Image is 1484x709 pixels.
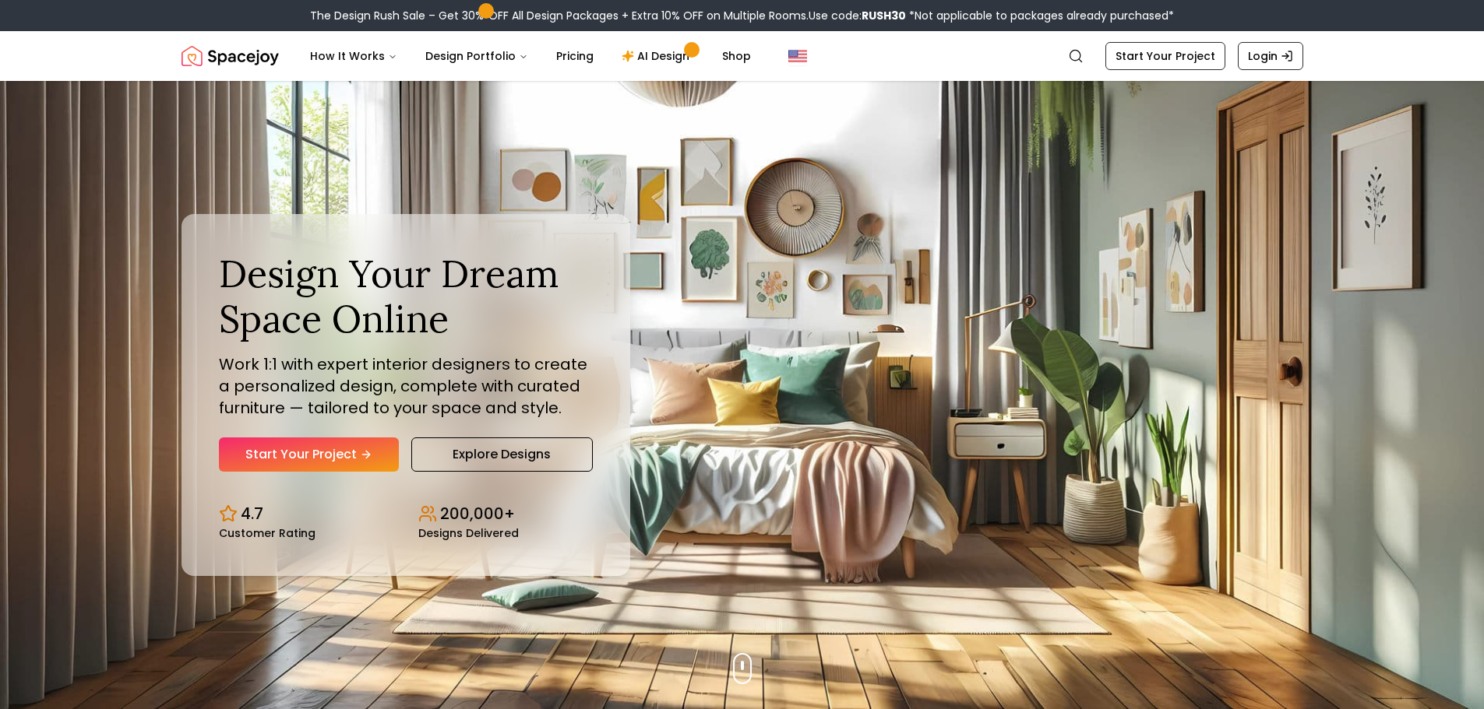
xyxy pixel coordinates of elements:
[219,353,593,419] p: Work 1:1 with expert interior designers to create a personalized design, complete with curated fu...
[1105,42,1225,70] a: Start Your Project
[219,251,593,341] h1: Design Your Dream Space Online
[710,40,763,72] a: Shop
[310,8,1174,23] div: The Design Rush Sale – Get 30% OFF All Design Packages + Extra 10% OFF on Multiple Rooms.
[906,8,1174,23] span: *Not applicable to packages already purchased*
[298,40,763,72] nav: Main
[862,8,906,23] b: RUSH30
[219,437,399,472] a: Start Your Project
[182,40,279,72] img: Spacejoy Logo
[298,40,410,72] button: How It Works
[219,490,593,539] div: Design stats
[440,503,515,525] p: 200,000+
[809,8,906,23] span: Use code:
[182,40,279,72] a: Spacejoy
[1238,42,1303,70] a: Login
[418,528,519,539] small: Designs Delivered
[544,40,606,72] a: Pricing
[241,503,263,525] p: 4.7
[609,40,707,72] a: AI Design
[413,40,541,72] button: Design Portfolio
[788,47,807,65] img: United States
[219,528,315,539] small: Customer Rating
[411,437,593,472] a: Explore Designs
[182,31,1303,81] nav: Global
